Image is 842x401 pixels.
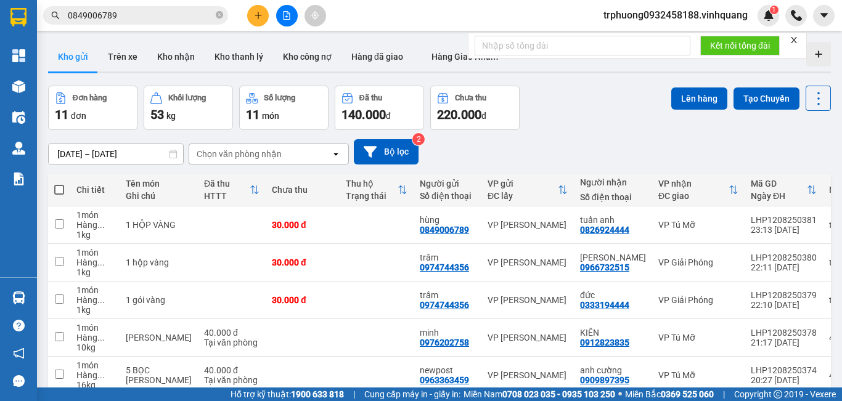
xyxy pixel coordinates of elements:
span: question-circle [13,320,25,331]
div: 0826924444 [580,225,629,235]
div: 1 kg [76,305,113,315]
span: đơn [71,111,86,121]
span: ... [97,295,105,305]
div: minh [420,328,475,338]
div: 30.000 đ [272,257,333,267]
img: icon-new-feature [763,10,774,21]
div: trâm [420,290,475,300]
div: Chọn văn phòng nhận [197,148,282,160]
span: ... [97,333,105,342]
div: LHP1208250378 [751,328,817,338]
div: VP gửi [488,179,558,188]
div: 0912823835 [580,338,629,347]
img: warehouse-icon [12,80,25,93]
span: message [13,375,25,387]
div: VP [PERSON_NAME] [488,220,568,230]
span: aim [311,11,319,20]
button: Kho gửi [48,42,98,71]
div: trâm [420,253,475,262]
span: close [790,36,798,44]
div: Hàng thông thường [76,295,113,305]
span: đ [481,111,486,121]
div: Trạng thái [346,191,398,201]
strong: 0708 023 035 - 0935 103 250 [502,389,615,399]
div: 10 kg [76,342,113,352]
div: 0966732515 [580,262,629,272]
button: Trên xe [98,42,147,71]
div: 0333194444 [580,300,629,310]
div: 30.000 đ [272,295,333,305]
div: Hàng thông thường [76,220,113,230]
span: search [51,11,60,20]
span: close-circle [216,10,223,22]
div: VP [PERSON_NAME] [488,295,568,305]
img: logo-vxr [10,8,27,26]
div: 30.000 đ [272,220,333,230]
div: 1 HỘP VÀNG [126,220,192,230]
div: 1 món [76,285,113,295]
img: dashboard-icon [12,49,25,62]
button: Kho nhận [147,42,205,71]
span: Miền Bắc [625,387,714,401]
th: Toggle SortBy [340,174,414,206]
div: Số điện thoại [420,191,475,201]
span: | [723,387,725,401]
span: ... [97,370,105,380]
span: 53 [150,107,164,122]
div: 1 hộp vàng [126,257,192,267]
span: Miền Nam [464,387,615,401]
div: 0974744356 [420,300,469,310]
span: 11 [55,107,68,122]
div: VP [PERSON_NAME] [488,257,568,267]
svg: open [331,149,341,159]
span: Hỗ trợ kỹ thuật: [231,387,344,401]
img: solution-icon [12,172,25,185]
sup: 1 [770,6,779,14]
div: VP [PERSON_NAME] [488,333,568,342]
div: 5 BỌC DÍNH LIỀN [126,365,192,385]
div: 0909897395 [580,375,629,385]
button: Lên hàng [671,87,727,110]
div: VP Tú Mỡ [658,333,738,342]
div: Chi tiết [76,185,113,195]
div: Hàng thông thường [76,257,113,267]
div: Thu hộ [346,179,398,188]
div: Hàng thông thường [76,370,113,380]
span: copyright [774,390,782,399]
div: VP Tú Mỡ [658,370,738,380]
div: 1 món [76,210,113,220]
span: close-circle [216,11,223,18]
div: Đã thu [359,94,382,102]
span: plus [254,11,263,20]
div: HTTT [204,191,250,201]
span: Kết nối tổng đài [710,39,770,52]
span: 1 [772,6,776,14]
div: LHP1208250374 [751,365,817,375]
span: Hàng Giao Nhầm [431,52,498,62]
div: VP Giải Phóng [658,257,738,267]
span: 140.000 [341,107,386,122]
button: Tạo Chuyến [734,87,799,110]
button: Hàng đã giao [341,42,413,71]
div: Tên món [126,179,192,188]
div: Số lượng [264,94,295,102]
div: đức [580,290,646,300]
div: ĐC giao [658,191,729,201]
div: anh cường [580,365,646,375]
input: Nhập số tổng đài [475,36,690,55]
button: file-add [276,5,298,26]
span: Cung cấp máy in - giấy in: [364,387,460,401]
span: món [262,111,279,121]
div: 40.000 đ [204,328,260,338]
span: file-add [282,11,291,20]
div: VP Giải Phóng [658,295,738,305]
strong: 0369 525 060 [661,389,714,399]
div: Mã GD [751,179,807,188]
div: 1 gói vàng [126,295,192,305]
span: notification [13,347,25,359]
img: warehouse-icon [12,111,25,124]
div: 1 món [76,323,113,333]
span: ... [97,257,105,267]
strong: 1900 633 818 [291,389,344,399]
div: Ngày ĐH [751,191,807,201]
